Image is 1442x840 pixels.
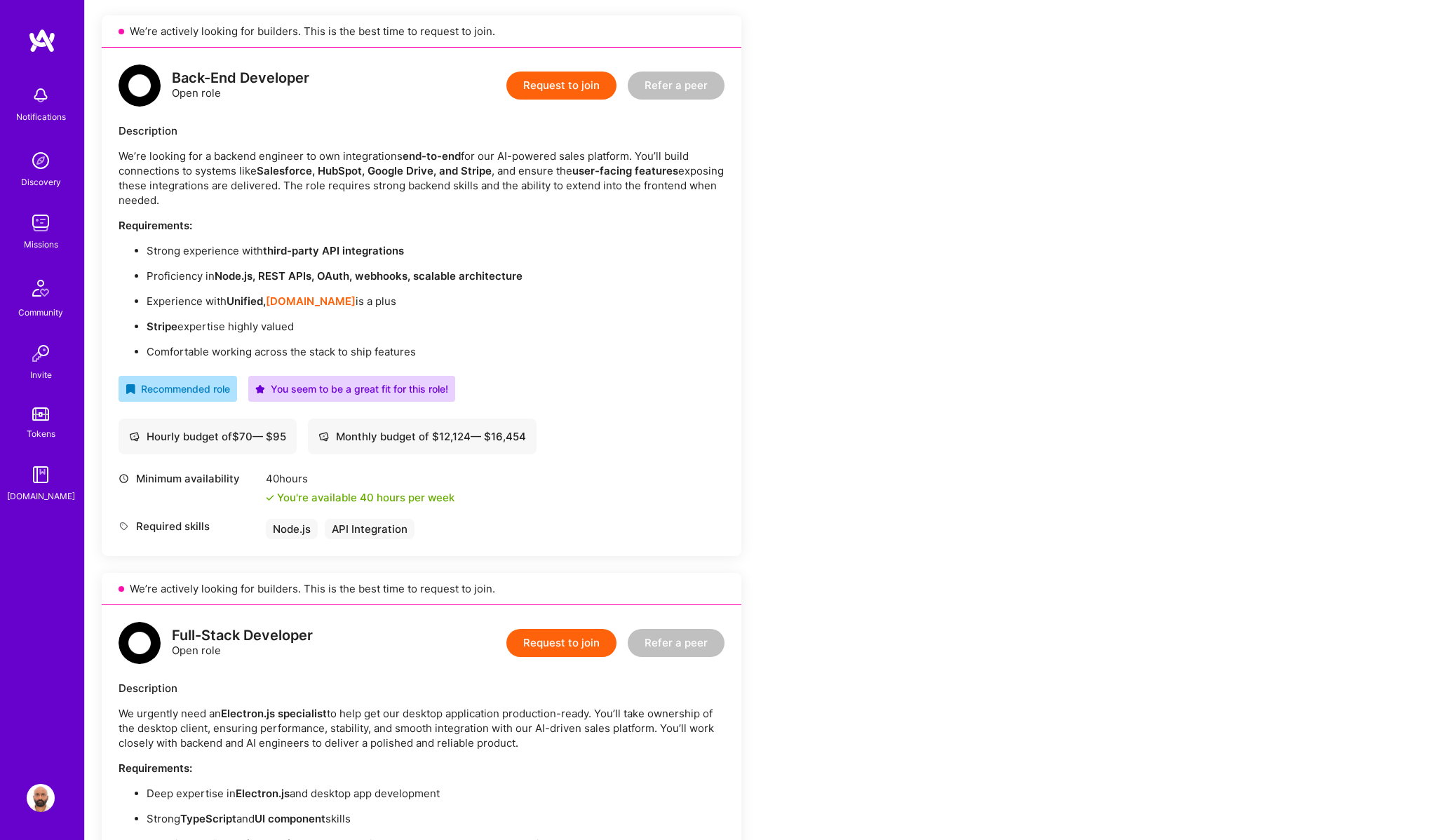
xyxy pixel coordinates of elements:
[27,461,55,489] img: guide book
[27,147,55,175] img: discovery
[119,219,192,232] strong: Requirements:
[16,109,66,124] div: Notifications
[628,72,725,100] button: Refer a peer
[126,384,135,394] i: icon RecommendedBadge
[147,243,725,258] p: Strong experience with
[129,429,286,444] div: Hourly budget of $ 70 — $ 95
[119,706,725,750] p: We urgently need an to help get our desktop application production-ready. You’ll take ownership o...
[506,72,616,100] button: Request to join
[318,429,526,444] div: Monthly budget of $ 12,124 — $ 16,454
[30,367,52,382] div: Invite
[21,175,61,189] div: Discovery
[236,787,290,800] strong: Electron.js
[119,65,161,107] img: logo
[263,244,404,257] strong: third-party API integrations
[27,81,55,109] img: bell
[147,320,177,333] strong: Stripe
[119,519,259,534] div: Required skills
[221,707,327,720] strong: Electron.js specialist
[28,28,56,53] img: logo
[7,489,75,503] div: [DOMAIN_NAME]
[506,629,616,657] button: Request to join
[266,494,274,502] i: icon Check
[27,784,55,812] img: User Avatar
[24,271,58,305] img: Community
[24,237,58,252] div: Missions
[119,681,725,696] div: Description
[266,490,454,505] div: You're available 40 hours per week
[119,473,129,484] i: icon Clock
[27,339,55,367] img: Invite
[147,786,725,801] p: Deep expertise in and desktop app development
[126,381,230,396] div: Recommended role
[119,471,259,486] div: Minimum availability
[147,269,725,283] p: Proficiency in
[147,319,725,334] p: expertise highly valued
[325,519,415,539] div: API Integration
[172,628,313,643] div: Full-Stack Developer
[129,431,140,442] i: icon Cash
[147,344,725,359] p: Comfortable working across the stack to ship features
[119,622,161,664] img: logo
[215,269,523,283] strong: Node.js, REST APIs, OAuth, webhooks, scalable architecture
[27,426,55,441] div: Tokens
[255,381,448,396] div: You seem to be a great fit for this role!
[18,305,63,320] div: Community
[572,164,678,177] strong: user-facing features
[119,123,725,138] div: Description
[255,384,265,394] i: icon PurpleStar
[119,761,192,775] strong: Requirements:
[257,164,492,177] strong: Salesforce, HubSpot, Google Drive, and Stripe
[266,519,318,539] div: Node.js
[119,149,725,208] p: We’re looking for a backend engineer to own integrations for our AI-powered sales platform. You’l...
[147,294,725,309] p: Experience with is a plus
[27,209,55,237] img: teamwork
[102,573,741,605] div: We’re actively looking for builders. This is the best time to request to join.
[172,628,313,658] div: Open role
[628,629,725,657] button: Refer a peer
[255,812,325,825] strong: UI component
[32,407,49,421] img: tokens
[147,811,725,826] p: Strong and skills
[266,294,356,308] a: [DOMAIN_NAME]
[318,431,329,442] i: icon Cash
[403,149,461,163] strong: end-to-end
[180,812,236,825] strong: TypeScript
[172,71,309,86] div: Back-End Developer
[23,784,58,812] a: User Avatar
[227,294,266,308] strong: Unified,
[172,71,309,100] div: Open role
[102,15,741,48] div: We’re actively looking for builders. This is the best time to request to join.
[119,521,129,531] i: icon Tag
[266,471,454,486] div: 40 hours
